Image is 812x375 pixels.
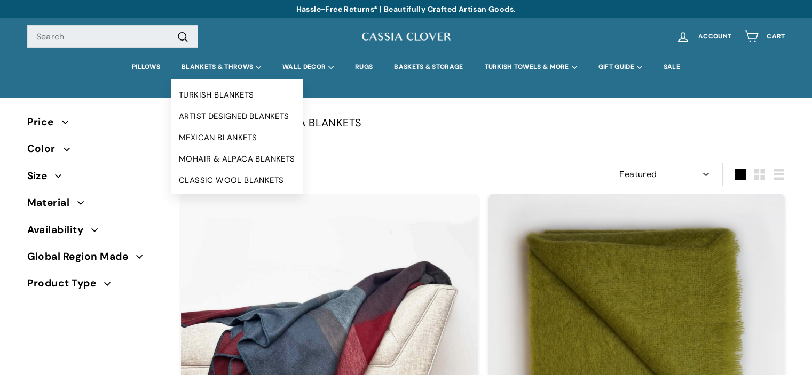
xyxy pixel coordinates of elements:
summary: GIFT GUIDE [588,55,653,79]
span: Size [27,168,56,184]
span: Material [27,195,78,211]
button: Price [27,111,164,138]
span: Availability [27,222,92,238]
span: Color [27,141,64,157]
a: Hassle-Free Returns* | Beautifully Crafted Artisan Goods. [296,4,516,14]
a: Account [669,21,738,52]
button: Global Region Made [27,246,164,273]
button: Color [27,138,164,165]
a: BASKETS & STORAGE [383,55,474,79]
div: 12 products [181,167,483,181]
span: Global Region Made [27,249,137,265]
summary: BLANKETS & THROWS [171,55,272,79]
button: Product Type [27,273,164,299]
button: Material [27,192,164,219]
span: Price [27,114,62,130]
input: Search [27,25,198,49]
p: LUXE MOHAIR & ALPACA BLANKETS [181,114,785,131]
a: PILLOWS [121,55,171,79]
summary: WALL DECOR [272,55,344,79]
a: RUGS [344,55,383,79]
button: Availability [27,219,164,246]
span: Cart [767,33,785,40]
a: MEXICAN BLANKETS [171,127,303,148]
a: TURKISH BLANKETS [171,84,303,106]
button: Size [27,165,164,192]
a: MOHAIR & ALPACA BLANKETS [171,148,303,170]
a: SALE [653,55,691,79]
span: Account [698,33,731,40]
a: ARTIST DESIGNED BLANKETS [171,106,303,127]
span: Product Type [27,275,105,291]
a: Cart [738,21,791,52]
a: CLASSIC WOOL BLANKETS [171,170,303,191]
div: Primary [6,55,807,79]
summary: TURKISH TOWELS & MORE [474,55,588,79]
